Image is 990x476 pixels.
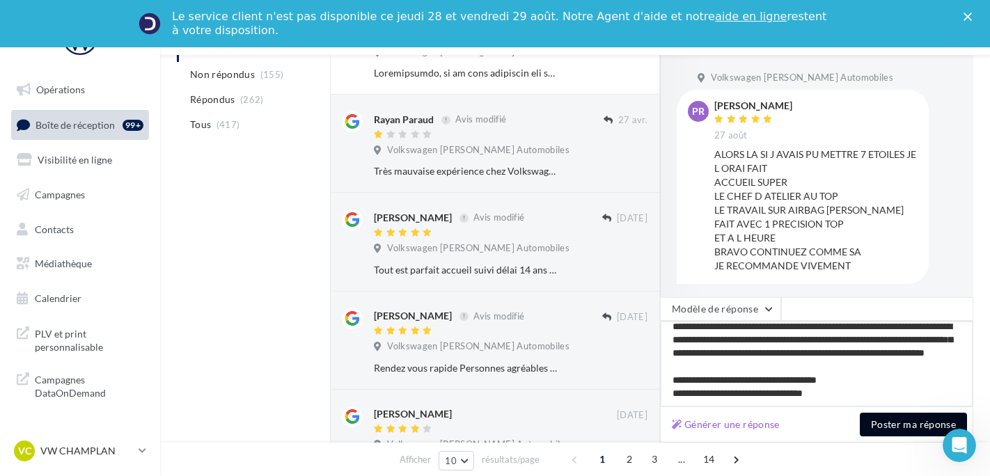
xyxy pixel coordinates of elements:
[591,448,613,470] span: 1
[714,129,747,142] span: 27 août
[11,438,149,464] a: VC VW CHAMPLAN
[455,114,506,125] span: Avis modifié
[172,10,829,38] div: Le service client n'est pas disponible ce jeudi 28 et vendredi 29 août. Notre Agent d'aide et not...
[374,211,452,225] div: [PERSON_NAME]
[8,319,152,360] a: PLV et print personnalisable
[8,249,152,278] a: Médiathèque
[8,75,152,104] a: Opérations
[36,84,85,95] span: Opérations
[35,257,92,269] span: Médiathèque
[260,69,284,80] span: (155)
[943,429,976,462] iframe: Intercom live chat
[387,438,569,451] span: Volkswagen [PERSON_NAME] Automobiles
[715,10,787,23] a: aide en ligne
[617,212,647,225] span: [DATE]
[473,212,524,223] span: Avis modifié
[482,453,540,466] span: résultats/page
[666,416,785,433] button: Générer une réponse
[374,309,452,323] div: [PERSON_NAME]
[8,145,152,175] a: Visibilité en ligne
[617,311,647,324] span: [DATE]
[8,215,152,244] a: Contacts
[8,110,152,140] a: Boîte de réception99+
[439,451,474,470] button: 10
[374,164,557,178] div: Très mauvaise expérience chez Volkswagen. Je suis allé trois fois : une fois pour réparer des air...
[35,292,81,304] span: Calendrier
[964,13,977,21] div: Fermer
[40,444,133,458] p: VW CHAMPLAN
[617,409,647,422] span: [DATE]
[618,448,641,470] span: 2
[445,455,457,466] span: 10
[240,94,264,105] span: (262)
[692,104,705,118] span: pr
[714,148,918,273] div: ALORS LA SI J AVAIS PU METTRE 7 ETOILES JE L ORAI FAIT ACCUEIL SUPER LE CHEF D ATELIER AU TOP LE ...
[618,114,647,127] span: 27 avr.
[8,365,152,406] a: Campagnes DataOnDemand
[670,448,693,470] span: ...
[18,444,31,458] span: VC
[643,448,666,470] span: 3
[473,310,524,322] span: Avis modifié
[387,242,569,255] span: Volkswagen [PERSON_NAME] Automobiles
[35,223,74,235] span: Contacts
[38,154,112,166] span: Visibilité en ligne
[374,113,434,127] div: Rayan Paraud
[35,189,85,200] span: Campagnes
[36,118,115,130] span: Boîte de réception
[374,263,557,277] div: Tout est parfait accueil suivi délai 14 ans chez ce concessionnaire !
[387,340,569,353] span: Volkswagen [PERSON_NAME] Automobiles
[698,448,721,470] span: 14
[139,13,161,35] img: Profile image for Service-Client
[190,118,211,132] span: Tous
[8,284,152,313] a: Calendrier
[190,93,235,106] span: Répondus
[400,453,431,466] span: Afficher
[860,413,967,436] button: Poster ma réponse
[714,101,792,111] div: [PERSON_NAME]
[374,66,557,80] div: Loremipsumdo, si am cons adipiscin eli se doei Temporinci utla et dolo ma ali enimadmi ven quisno...
[711,72,893,84] span: Volkswagen [PERSON_NAME] Automobiles
[660,297,781,321] button: Modèle de réponse
[35,324,143,354] span: PLV et print personnalisable
[374,361,557,375] div: Rendez vous rapide Personnes agréables et disponibles délais respectés voiture impeccable
[374,407,452,421] div: [PERSON_NAME]
[123,120,143,131] div: 99+
[35,370,143,400] span: Campagnes DataOnDemand
[387,144,569,157] span: Volkswagen [PERSON_NAME] Automobiles
[217,119,240,130] span: (417)
[8,180,152,209] a: Campagnes
[190,68,255,81] span: Non répondus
